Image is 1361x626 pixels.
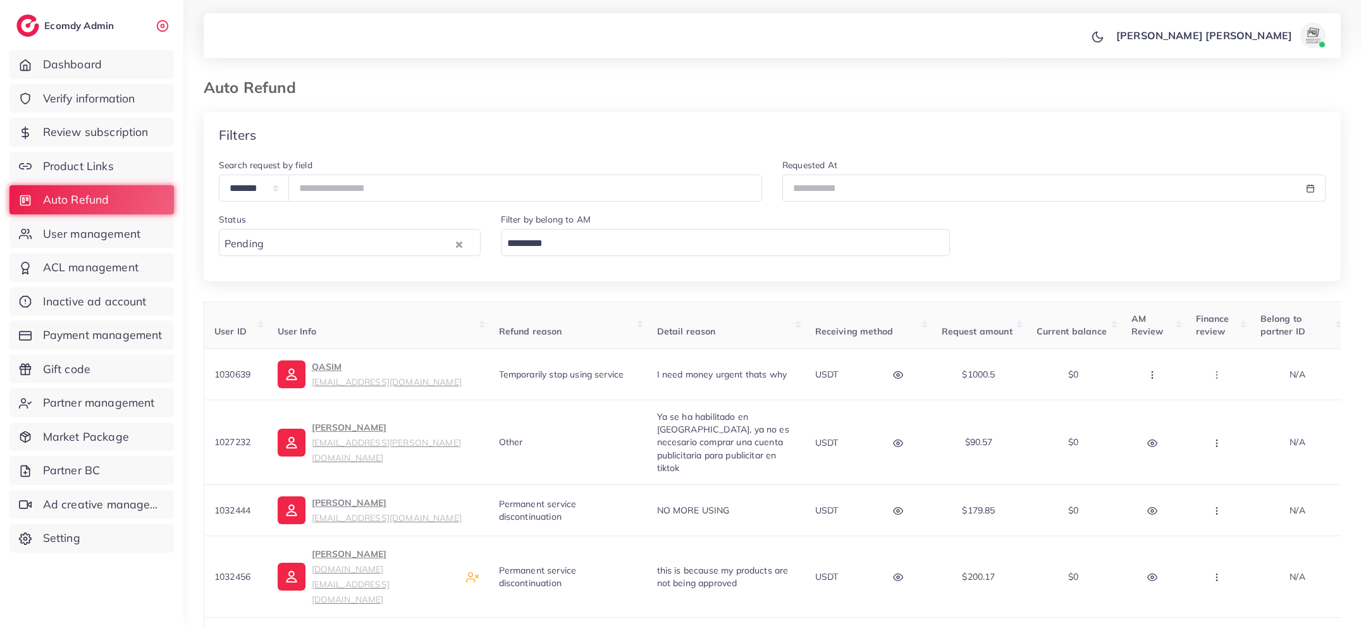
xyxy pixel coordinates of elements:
[278,359,462,390] a: QASIM[EMAIL_ADDRESS][DOMAIN_NAME]
[9,490,174,519] a: Ad creative management
[219,229,481,256] div: Search for option
[43,530,80,546] span: Setting
[9,355,174,384] a: Gift code
[9,219,174,249] a: User management
[43,496,164,513] span: Ad creative management
[278,496,305,524] img: ic-user-info.36bf1079.svg
[503,234,943,254] input: Search for option
[214,571,250,582] span: 1032456
[499,498,577,522] span: Permanent service discontinuation
[43,462,101,479] span: Partner BC
[278,429,305,457] img: ic-user-info.36bf1079.svg
[312,359,462,390] p: QASIM
[43,259,139,276] span: ACL management
[9,185,174,214] a: Auto Refund
[312,546,456,607] p: [PERSON_NAME]
[43,192,109,208] span: Auto Refund
[214,369,250,380] span: 1030639
[312,437,461,463] small: [EMAIL_ADDRESS][PERSON_NAME][DOMAIN_NAME]
[312,495,462,525] p: [PERSON_NAME]
[9,118,174,147] a: Review subscription
[278,563,305,591] img: ic-user-info.36bf1079.svg
[43,158,114,175] span: Product Links
[43,226,140,242] span: User management
[278,360,305,388] img: ic-user-info.36bf1079.svg
[278,495,462,525] a: [PERSON_NAME][EMAIL_ADDRESS][DOMAIN_NAME]
[9,321,174,350] a: Payment management
[9,50,174,79] a: Dashboard
[499,436,523,448] span: Other
[499,565,577,589] span: Permanent service discontinuation
[43,327,163,343] span: Payment management
[9,422,174,451] a: Market Package
[16,15,39,37] img: logo
[43,395,155,411] span: Partner management
[214,326,247,337] span: User ID
[43,90,135,107] span: Verify information
[9,152,174,181] a: Product Links
[43,361,90,377] span: Gift code
[9,456,174,485] a: Partner BC
[44,20,117,32] h2: Ecomdy Admin
[312,563,390,605] small: [DOMAIN_NAME][EMAIL_ADDRESS][DOMAIN_NAME]
[312,420,479,465] p: [PERSON_NAME]
[43,124,149,140] span: Review subscription
[278,326,316,337] span: User Info
[499,369,624,380] span: Temporarily stop using service
[501,229,951,256] div: Search for option
[9,287,174,316] a: Inactive ad account
[9,524,174,553] a: Setting
[268,234,452,254] input: Search for option
[278,546,456,607] a: [PERSON_NAME][DOMAIN_NAME][EMAIL_ADDRESS][DOMAIN_NAME]
[16,15,117,37] a: logoEcomdy Admin
[1300,23,1326,48] img: avatar
[312,376,462,387] small: [EMAIL_ADDRESS][DOMAIN_NAME]
[9,84,174,113] a: Verify information
[1109,23,1331,48] a: [PERSON_NAME] [PERSON_NAME]avatar
[214,436,250,448] span: 1027232
[43,56,102,73] span: Dashboard
[312,512,462,523] small: [EMAIL_ADDRESS][DOMAIN_NAME]
[499,326,562,337] span: Refund reason
[214,505,250,516] span: 1032444
[9,253,174,282] a: ACL management
[43,293,147,310] span: Inactive ad account
[9,388,174,417] a: Partner management
[43,429,129,445] span: Market Package
[278,420,479,465] a: [PERSON_NAME][EMAIL_ADDRESS][PERSON_NAME][DOMAIN_NAME]
[1116,28,1292,43] p: [PERSON_NAME] [PERSON_NAME]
